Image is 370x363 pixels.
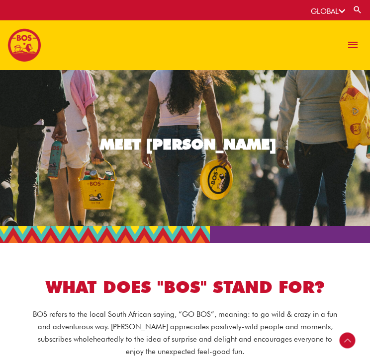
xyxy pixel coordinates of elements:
img: BOS logo finals-200px [7,28,41,62]
a: Search button [353,5,363,14]
p: BOS refers to the local South African saying, “GO BOS”, meaning: to go wild & crazy in a fun and ... [30,308,340,358]
a: GLOBAL [311,7,345,16]
h1: WHAT DOES "BOS" STAND FOR? [5,275,365,299]
div: MEET [PERSON_NAME] [100,137,277,151]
